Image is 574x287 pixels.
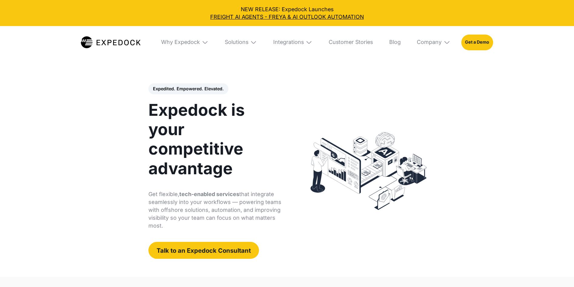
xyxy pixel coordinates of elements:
div: Solutions [225,39,248,45]
a: Talk to an Expedock Consultant [148,242,259,259]
a: Blog [384,26,406,58]
strong: tech-enabled services [179,191,239,197]
p: Get flexible, that integrate seamlessly into your workflows — powering teams with offshore soluti... [148,190,282,230]
div: Why Expedock [156,26,214,58]
div: Why Expedock [161,39,200,45]
div: Solutions [219,26,262,58]
div: Company [417,39,442,45]
div: Integrations [273,39,304,45]
div: NEW RELEASE: Expedock Launches [5,5,569,21]
a: FREIGHT AI AGENTS - FREYA & AI OUTLOOK AUTOMATION [5,13,569,21]
h1: Expedock is your competitive advantage [148,100,282,179]
a: Customer Stories [323,26,378,58]
a: Get a Demo [461,35,493,50]
div: Company [411,26,456,58]
div: Integrations [268,26,318,58]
